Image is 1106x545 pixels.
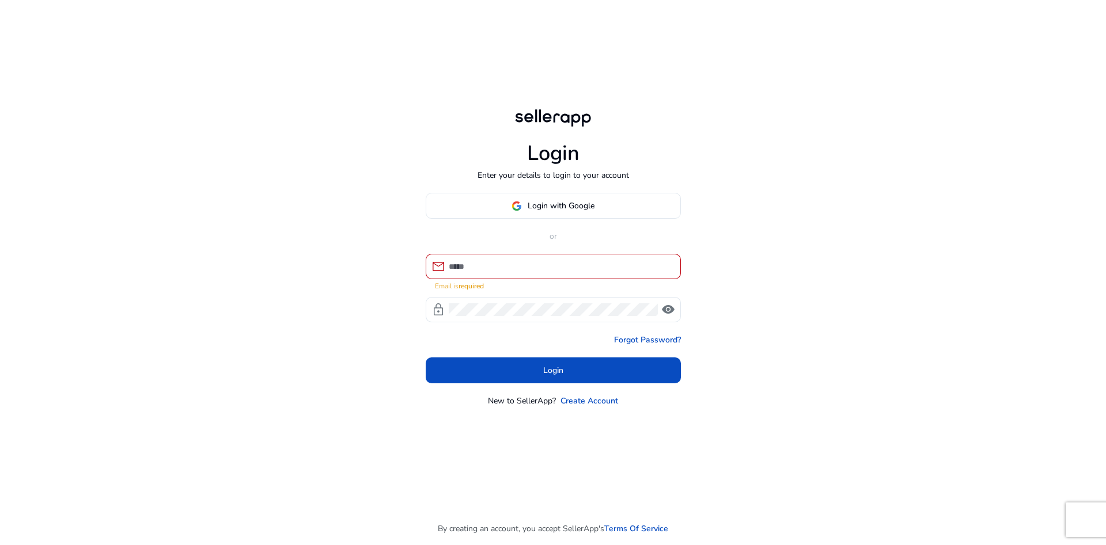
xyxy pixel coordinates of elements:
[459,281,484,291] strong: required
[431,303,445,317] span: lock
[426,193,681,219] button: Login with Google
[560,395,618,407] a: Create Account
[478,169,629,181] p: Enter your details to login to your account
[426,230,681,242] p: or
[661,303,675,317] span: visibility
[614,334,681,346] a: Forgot Password?
[543,364,563,376] span: Login
[527,141,579,166] h1: Login
[604,523,668,535] a: Terms Of Service
[431,260,445,273] span: mail
[512,201,522,211] img: google-logo.svg
[426,357,681,383] button: Login
[488,395,556,407] p: New to SellerApp?
[528,200,594,212] span: Login with Google
[435,279,672,291] mat-error: Email is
